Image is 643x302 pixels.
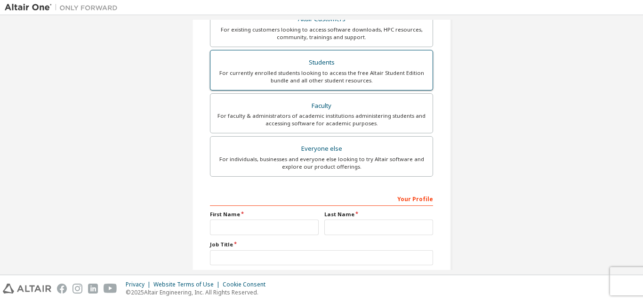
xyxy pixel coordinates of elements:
img: linkedin.svg [88,284,98,294]
label: First Name [210,211,319,218]
p: © 2025 Altair Engineering, Inc. All Rights Reserved. [126,288,271,296]
img: Altair One [5,3,122,12]
label: Job Title [210,241,433,248]
img: altair_logo.svg [3,284,51,294]
div: For faculty & administrators of academic institutions administering students and accessing softwa... [216,112,427,127]
img: youtube.svg [104,284,117,294]
div: Website Terms of Use [153,281,223,288]
div: Cookie Consent [223,281,271,288]
div: Privacy [126,281,153,288]
div: For existing customers looking to access software downloads, HPC resources, community, trainings ... [216,26,427,41]
label: Last Name [324,211,433,218]
div: For individuals, businesses and everyone else looking to try Altair software and explore our prod... [216,155,427,171]
img: facebook.svg [57,284,67,294]
div: Your Profile [210,191,433,206]
div: Everyone else [216,142,427,155]
img: instagram.svg [72,284,82,294]
div: Students [216,56,427,69]
div: Faculty [216,99,427,113]
div: For currently enrolled students looking to access the free Altair Student Edition bundle and all ... [216,69,427,84]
